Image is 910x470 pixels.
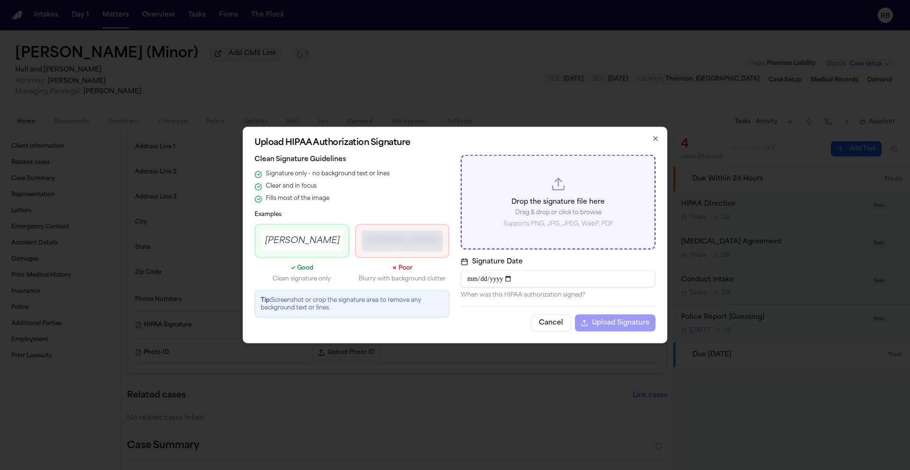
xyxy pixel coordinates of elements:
p: Screenshot or crop the signature area to remove any background text or lines. [261,297,443,312]
span: Signature only - no background text or lines [266,170,390,178]
p: Drag & drop or click to browse [473,209,643,217]
label: Signature Date [461,257,655,267]
h3: Clean Signature Guidelines [255,155,449,164]
h4: Examples [255,211,449,218]
p: Blurry with background clutter [355,275,450,283]
span: Fills most of the image [266,195,329,202]
div: [PERSON_NAME] [265,235,339,248]
p: Drop the signature file here [473,198,643,207]
p: Clean signature only [255,275,349,283]
div: [PERSON_NAME] [365,235,439,248]
span: Clear and in focus [266,182,317,190]
h2: Upload HIPAA Authorization Signature [255,139,655,147]
button: Cancel [531,315,571,332]
p: When was this HIPAA authorization signed? [461,291,655,299]
p: Supports PNG, JPG, JPEG, WebP, PDF [473,220,643,228]
span: ✗ Poor [392,265,412,271]
strong: Tip: [261,298,271,303]
span: ✓ Good [291,265,313,271]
